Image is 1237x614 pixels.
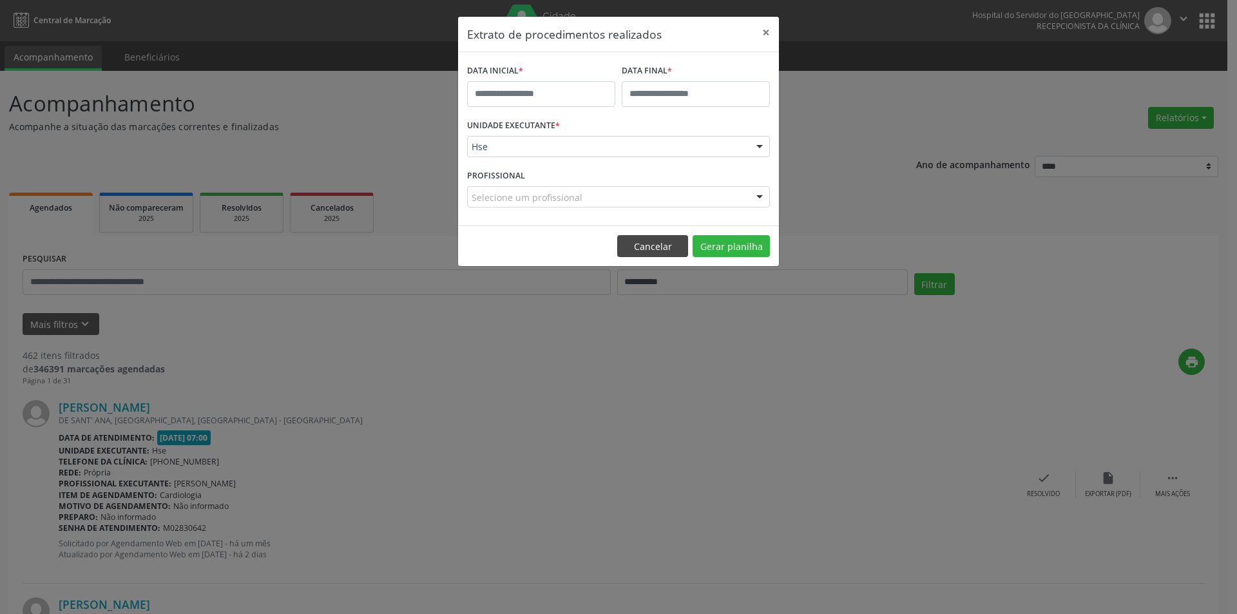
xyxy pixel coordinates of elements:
[753,17,779,48] button: Close
[622,61,672,81] label: DATA FINAL
[617,235,688,257] button: Cancelar
[467,61,523,81] label: DATA INICIAL
[472,140,743,153] span: Hse
[467,166,525,186] label: PROFISSIONAL
[472,191,582,204] span: Selecione um profissional
[467,26,662,43] h5: Extrato de procedimentos realizados
[467,116,560,136] label: UNIDADE EXECUTANTE
[693,235,770,257] button: Gerar planilha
